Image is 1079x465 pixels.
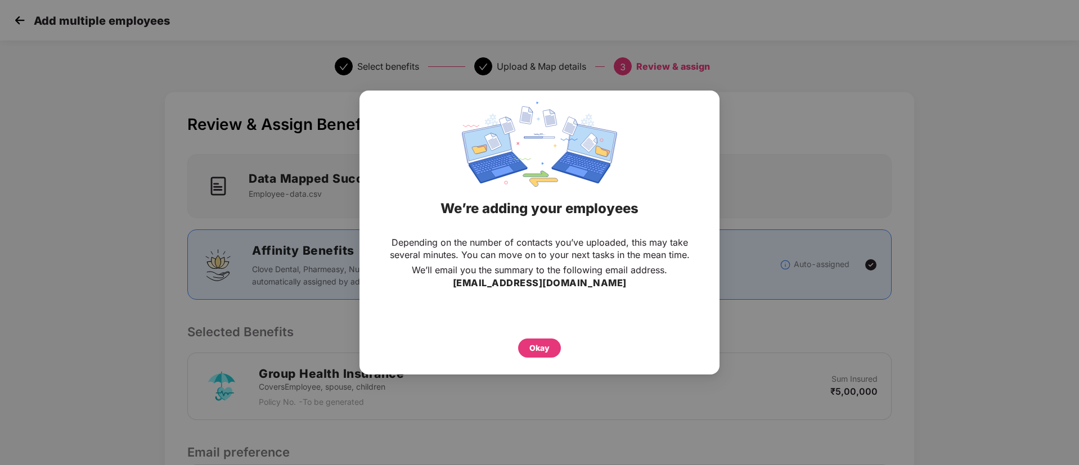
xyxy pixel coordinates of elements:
div: We’re adding your employees [374,187,705,231]
img: svg+xml;base64,PHN2ZyBpZD0iRGF0YV9zeW5jaW5nIiB4bWxucz0iaHR0cDovL3d3dy53My5vcmcvMjAwMC9zdmciIHdpZH... [462,102,617,187]
p: Depending on the number of contacts you’ve uploaded, this may take several minutes. You can move ... [382,236,697,261]
h3: [EMAIL_ADDRESS][DOMAIN_NAME] [453,276,627,291]
div: Okay [529,342,550,354]
p: We’ll email you the summary to the following email address. [412,264,667,276]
